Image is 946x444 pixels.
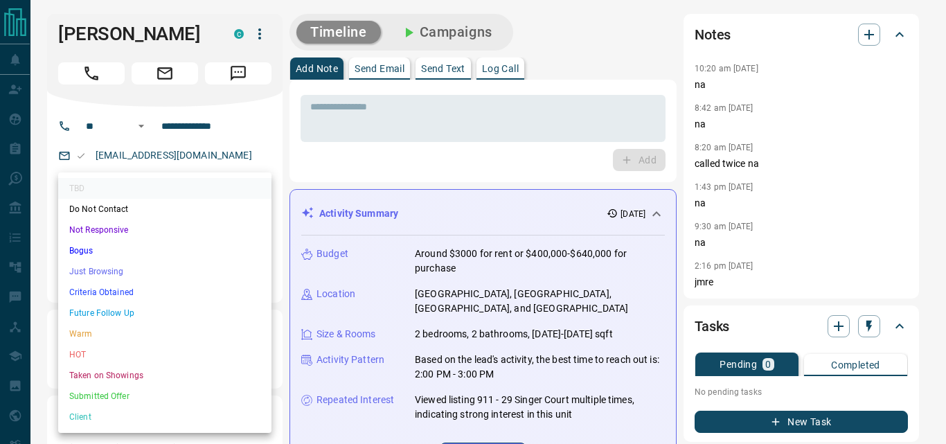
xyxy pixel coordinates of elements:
li: Submitted Offer [58,386,271,407]
li: Taken on Showings [58,365,271,386]
li: Bogus [58,240,271,261]
li: Client [58,407,271,427]
li: Just Browsing [58,261,271,282]
li: Future Follow Up [58,303,271,323]
li: HOT [58,344,271,365]
li: Do Not Contact [58,199,271,220]
li: Not Responsive [58,220,271,240]
li: Criteria Obtained [58,282,271,303]
li: Warm [58,323,271,344]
